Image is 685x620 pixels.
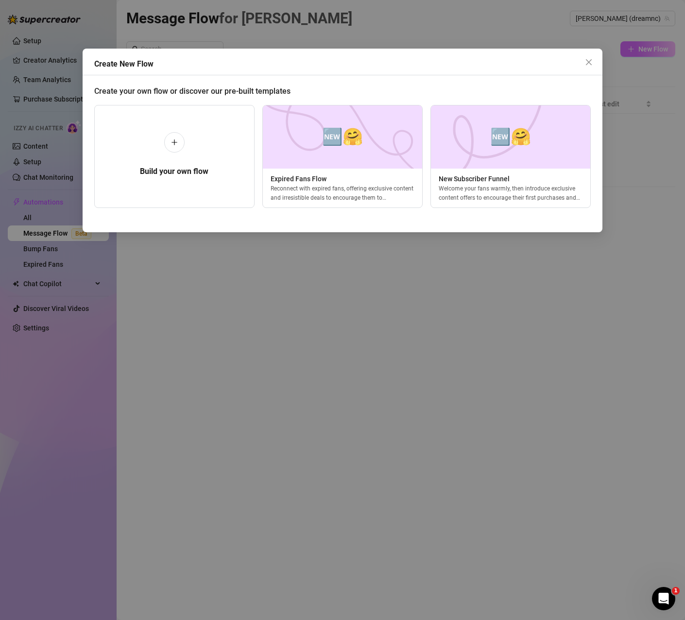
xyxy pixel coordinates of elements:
[581,54,597,70] button: Close
[581,58,597,66] span: Close
[263,173,422,184] span: Expired Fans Flow
[490,124,531,150] span: 🆕🤗
[171,139,178,146] span: plus
[585,58,593,66] span: close
[652,587,675,610] iframe: Intercom live chat
[322,124,363,150] span: 🆕🤗
[140,166,208,177] h5: Build your own flow
[94,58,602,70] div: Create New Flow
[672,587,680,595] span: 1
[431,173,590,184] span: New Subscriber Funnel
[263,184,422,202] div: Reconnect with expired fans, offering exclusive content and irresistible deals to encourage them ...
[431,184,590,202] div: Welcome your fans warmly, then introduce exclusive content offers to encourage their first purcha...
[94,86,291,96] span: Create your own flow or discover our pre-built templates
